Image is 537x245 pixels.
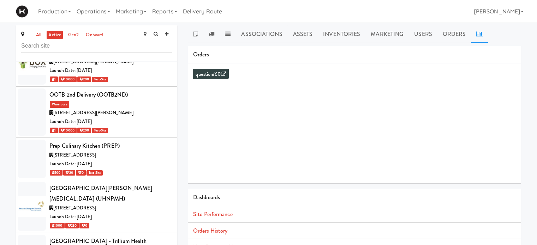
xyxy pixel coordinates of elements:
span: 10000 [59,76,77,82]
span: 0 [76,170,86,176]
span: 1 [50,128,58,133]
div: Prep Culinary Kitchen (PREP) [49,141,172,151]
a: active [47,31,63,39]
li: Prep Culinary Kitchen (PREP)[STREET_ADDRESS]Launch Date: [DATE] 500 20 0Test-Site [16,138,177,180]
div: Launch Date: [DATE] [49,213,172,221]
span: 200 [77,76,91,82]
a: Inventories [318,25,365,43]
span: Test-Site [92,128,108,133]
span: [STREET_ADDRESS][PERSON_NAME] [53,58,133,65]
img: Micromart [16,5,28,18]
a: question/60 [196,71,226,78]
a: Orders [437,25,471,43]
span: [STREET_ADDRESS] [53,204,96,211]
span: 20 [63,170,75,176]
a: all [34,31,43,39]
span: 0 [79,223,89,228]
a: Users [409,25,437,43]
a: Orders History [193,227,227,235]
span: Warehouse [50,101,69,108]
div: Launch Date: [DATE] [49,160,172,169]
span: [STREET_ADDRESS] [53,152,96,158]
a: Marketing [365,25,409,43]
span: 10000 [59,128,77,133]
span: [STREET_ADDRESS][PERSON_NAME] [53,109,133,116]
a: Site Performance [193,210,233,218]
span: Orders [193,50,209,59]
input: Search site [21,39,172,53]
li: [GEOGRAPHIC_DATA][PERSON_NAME][MEDICAL_DATA] (UHNPMH)[STREET_ADDRESS]Launch Date: [DATE] 1000 250 0 [16,180,177,233]
span: Test-Site [86,170,103,176]
a: Associations [236,25,287,43]
span: 500 [50,170,62,176]
li: OOTB 2nd Delivery (OOTB2ND)Warehouse[STREET_ADDRESS][PERSON_NAME]Launch Date: [DATE] 1 10000 200T... [16,87,177,138]
a: gen2 [66,31,80,39]
span: Test-Site [92,77,108,82]
a: onboard [84,31,105,39]
span: 1000 [50,223,65,228]
span: 1 [50,76,58,82]
div: OOTB 2nd Delivery (OOTB2ND) [49,90,172,100]
span: Dashboards [193,193,220,201]
div: [GEOGRAPHIC_DATA][PERSON_NAME][MEDICAL_DATA] (UHNPMH) [49,183,172,204]
span: 200 [77,128,91,133]
a: Assets [288,25,318,43]
div: Launch Date: [DATE] [49,117,172,126]
div: Launch Date: [DATE] [49,66,172,75]
span: 250 [65,223,79,228]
